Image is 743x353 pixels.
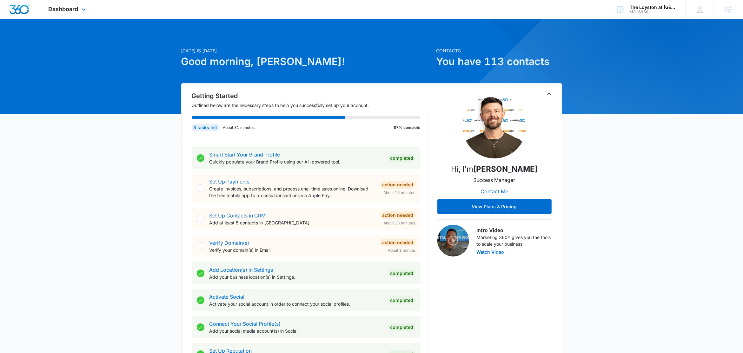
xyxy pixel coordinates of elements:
[209,158,383,165] p: Quickly populate your Brand Profile using our AI-powered tool.
[388,154,415,162] div: Completed
[209,240,249,246] a: Verify Domain(s)
[451,163,538,175] p: Hi, I'm
[209,178,250,185] a: Set Up Payments
[181,47,433,54] p: [DATE] is [DATE]
[630,10,676,14] div: account id
[474,184,514,199] button: Contact Me
[209,212,266,219] a: Set Up Contacts in CRM
[192,124,219,131] div: 3 tasks left
[209,219,375,226] p: Add at least 5 contacts in [GEOGRAPHIC_DATA].
[436,47,562,54] p: Contacts
[209,274,383,280] p: Add your business location(s) in Settings.
[384,190,415,196] span: About 15 minutes
[388,270,415,277] div: Completed
[209,247,375,253] p: Verify your domain(s) in Email.
[545,90,553,97] button: Toggle Collapse
[209,301,383,307] p: Activate your social account in order to connect your social profiles.
[394,125,421,130] p: 67% complete
[477,226,552,234] h3: Intro Video
[388,248,415,253] span: About 1 minute
[381,239,415,246] div: Action Needed
[209,328,383,334] p: Add your social media account(s) in Social.
[381,181,415,189] div: Action Needed
[381,211,415,219] div: Action Needed
[437,225,469,256] img: Intro Video
[209,294,245,300] a: Activate Social
[209,267,273,273] a: Add Location(s) in Settings
[463,95,526,158] img: Erik Woods
[474,176,515,184] p: Success Manager
[477,250,504,254] button: Watch Video
[388,323,415,331] div: Completed
[388,296,415,304] div: Completed
[384,220,415,226] span: About 15 minutes
[630,5,676,10] div: account name
[49,6,78,12] span: Dashboard
[209,185,375,199] p: Create invoices, subscriptions, and process one-time sales online. Download the free mobile app t...
[209,321,281,327] a: Connect Your Social Profile(s)
[209,151,280,158] a: Smart Start Your Brand Profile
[477,234,552,247] p: Marketing 360® gives you the tools to scale your business.
[192,102,428,109] p: Outlined below are the necessary steps to help you successfully set up your account.
[223,125,255,130] p: About 31 minutes
[181,54,433,69] h1: Good morning, [PERSON_NAME]!
[473,164,538,174] strong: [PERSON_NAME]
[192,91,428,101] h2: Getting Started
[436,54,562,69] h1: You have 113 contacts
[437,199,552,214] button: View Plans & Pricing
